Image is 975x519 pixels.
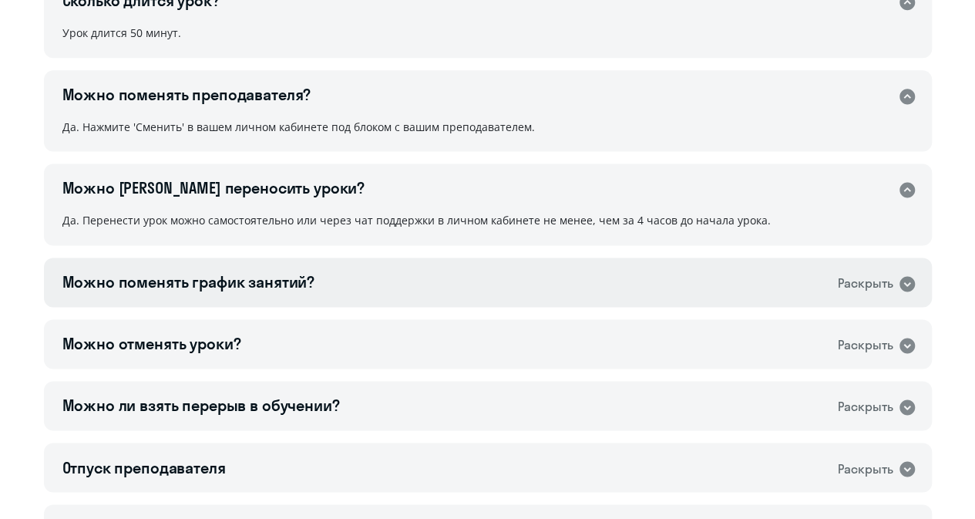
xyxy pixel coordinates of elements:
[62,457,226,478] div: Отпуск преподавателя
[838,459,893,478] div: Раскрыть
[838,397,893,416] div: Раскрыть
[44,211,932,245] div: Да. Перенести урок можно самостоятельно или через чат поддержки в личном кабинете не менее, чем з...
[44,118,932,152] div: Да. Нажмите 'Сменить' в вашем личном кабинете под блоком с вашим преподавателем.
[62,84,311,106] div: Можно поменять преподавателя?
[838,274,893,293] div: Раскрыть
[62,271,315,293] div: Можно поменять график занятий?
[62,177,365,199] div: Можно [PERSON_NAME] переносить уроки?
[62,395,340,416] div: Можно ли взять перерыв в обучении?
[44,24,932,58] div: Урок длится 50 минут.
[62,333,241,355] div: Можно отменять уроки?
[838,335,893,355] div: Раскрыть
